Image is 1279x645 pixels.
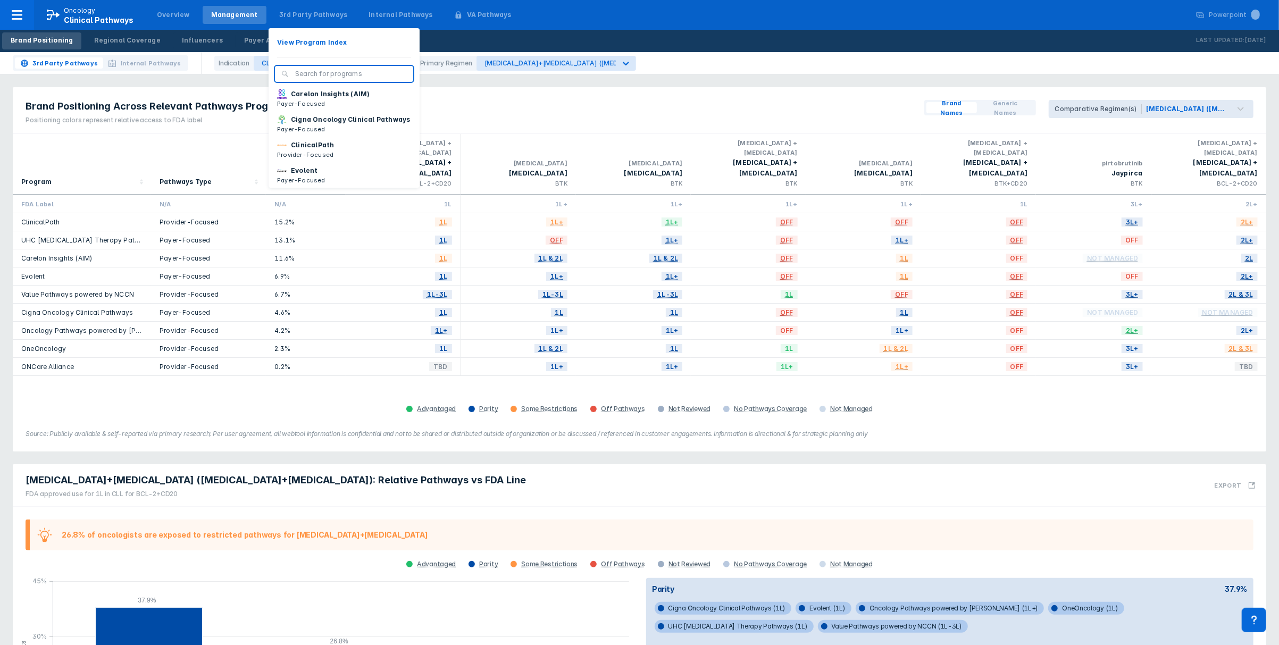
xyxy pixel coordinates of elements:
[891,288,913,300] span: OFF
[435,270,452,282] span: 1L
[269,163,420,188] button: EvolentPayer-Focused
[435,234,452,246] span: 1L
[1122,216,1143,228] span: 3L+
[26,115,293,125] div: Positioning colors represent relative access to FDA label
[269,86,420,112] button: Carelon Insights (AIM)Payer-Focused
[1006,306,1028,319] span: OFF
[277,175,325,185] p: Payer-Focused
[815,179,913,188] div: BTK
[86,32,169,49] a: Regional Coverage
[880,342,913,355] span: 1L & 2L
[1160,157,1258,179] div: [MEDICAL_DATA] + [MEDICAL_DATA]
[160,344,257,353] div: Provider-Focused
[734,560,807,568] div: No Pathways Coverage
[277,99,370,108] p: Payer-Focused
[269,35,420,51] button: View Program Index
[601,560,645,568] div: Off Pathways
[818,620,968,633] span: Value Pathways powered by NCCN (1L-3L)
[981,98,1029,118] span: Generic Names
[546,234,567,246] span: OFF
[668,405,710,413] div: Not Reviewed
[1225,288,1258,300] span: 2L & 3L
[815,158,913,168] div: [MEDICAL_DATA]
[266,134,346,195] div: Sort
[815,199,913,208] div: 1L+
[277,115,287,124] img: cigna-oncology-clinical-pathways.png
[781,288,797,300] span: 1L
[277,38,347,47] p: View Program Index
[103,57,186,69] button: Internal Pathways
[1006,342,1028,355] span: OFF
[160,290,257,299] div: Provider-Focused
[417,560,456,568] div: Advantaged
[354,199,452,208] div: 1L
[1122,288,1143,300] span: 3L+
[1215,482,1242,489] h3: Export
[891,324,913,337] span: 1L+
[776,252,798,264] span: OFF
[15,57,103,69] button: 3rd Party Pathways
[360,6,441,24] a: Internal Pathways
[891,216,913,228] span: OFF
[21,290,134,298] a: Value Pathways powered by NCCN
[538,288,567,300] span: 1L-3L
[930,157,1027,179] div: [MEDICAL_DATA] + [MEDICAL_DATA]
[666,342,682,355] span: 1L
[435,342,452,355] span: 1L
[470,168,567,179] div: [MEDICAL_DATA]
[33,58,98,68] span: 3rd Party Pathways
[151,134,266,195] div: Sort
[1083,252,1142,264] span: Not Managed
[930,199,1027,208] div: 1L
[32,632,47,640] tspan: 30%
[649,252,682,264] span: 1L & 2L
[2,32,81,49] a: Brand Positioning
[21,254,92,262] a: Carelon Insights (AIM)
[173,32,231,49] a: Influencers
[1083,306,1142,319] span: Not Managed
[369,10,432,20] div: Internal Pathways
[926,102,977,113] button: Brand Names
[138,597,156,604] tspan: 37.9%
[32,577,47,585] tspan: 45%
[269,137,420,163] a: ClinicalPathProvider-Focused
[21,218,60,226] a: ClinicalPath
[655,602,792,615] span: Cigna Oncology Clinical Pathways (1L)
[21,308,133,316] a: Cigna Oncology Clinical Pathways
[21,199,143,208] div: FDA Label
[699,199,797,208] div: 1L+
[21,236,156,244] a: UHC [MEDICAL_DATA] Therapy Pathways
[416,56,477,71] div: Primary Regimen
[274,272,337,281] div: 6.9%
[1044,179,1142,188] div: BTK
[470,158,567,168] div: [MEDICAL_DATA]
[160,177,212,187] div: Pathways Type
[13,134,151,195] div: Sort
[271,6,356,24] a: 3rd Party Pathways
[930,179,1027,188] div: BTK+CD20
[662,234,683,246] span: 1L+
[1209,10,1260,20] div: Powerpoint
[262,59,273,67] div: CLL
[1121,234,1143,246] span: OFF
[479,560,498,568] div: Parity
[653,288,682,300] span: 1L-3L
[148,6,198,24] a: Overview
[64,6,96,15] p: Oncology
[236,32,307,49] a: Payer Adoption
[796,602,851,615] span: Evolent (1L)
[160,362,257,371] div: Provider-Focused
[160,272,257,281] div: Payer-Focused
[584,199,682,208] div: 1L+
[269,112,420,137] button: Cigna Oncology Clinical PathwaysPayer-Focused
[21,326,183,334] a: Oncology Pathways powered by [PERSON_NAME]
[1196,35,1245,46] p: Last Updated:
[1241,252,1258,264] span: 2L
[291,89,370,99] p: Carelon Insights (AIM)
[62,531,428,539] div: 26.8% of oncologists are exposed to restricted pathways for [MEDICAL_DATA]+[MEDICAL_DATA]
[160,326,257,335] div: Provider-Focused
[1122,342,1143,355] span: 3L+
[435,252,452,264] span: 1L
